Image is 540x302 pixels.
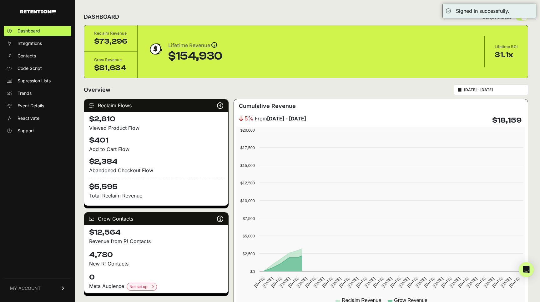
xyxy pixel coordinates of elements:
[89,145,223,153] div: Add to Cart Flow
[4,88,71,98] a: Trends
[89,167,223,174] div: Abandoned Checkout Flow
[18,90,32,96] span: Trends
[240,181,255,185] text: $12,500
[491,276,503,288] text: [DATE]
[262,276,274,288] text: [DATE]
[89,282,223,291] div: Meta Audience
[432,276,444,288] text: [DATE]
[296,276,308,288] text: [DATE]
[4,38,71,48] a: Integrations
[18,128,34,134] span: Support
[519,262,534,277] div: Open Intercom Messenger
[240,128,255,133] text: $20,000
[347,276,359,288] text: [DATE]
[4,113,71,123] a: Reactivate
[406,276,418,288] text: [DATE]
[321,276,333,288] text: [DATE]
[330,276,342,288] text: [DATE]
[89,124,223,132] div: Viewed Product Flow
[4,26,71,36] a: Dashboard
[239,102,296,110] h3: Cumulative Revenue
[89,237,223,245] p: Revenue from R! Contacts
[4,279,71,298] a: MY ACCOUNT
[449,276,461,288] text: [DATE]
[372,276,384,288] text: [DATE]
[89,114,223,124] h4: $2,810
[10,285,41,291] span: MY ACCOUNT
[243,251,255,256] text: $2,500
[495,50,518,60] div: 31.1x
[338,276,351,288] text: [DATE]
[18,53,36,59] span: Contacts
[4,101,71,111] a: Event Details
[279,276,291,288] text: [DATE]
[245,114,254,123] span: 5%
[381,276,393,288] text: [DATE]
[500,276,512,288] text: [DATE]
[267,115,306,122] strong: [DATE] - [DATE]
[94,37,127,46] div: $73,296
[18,115,39,121] span: Reactivate
[89,192,223,199] p: Total Reclaim Revenue
[456,7,509,15] div: Signed in successfully.
[18,40,42,46] span: Integrations
[243,216,255,221] text: $7,500
[243,234,255,238] text: $5,000
[492,115,522,125] h4: $18,159
[287,276,299,288] text: [DATE]
[474,276,487,288] text: [DATE]
[423,276,436,288] text: [DATE]
[313,276,325,288] text: [DATE]
[440,276,452,288] text: [DATE]
[253,276,265,288] text: [DATE]
[240,198,255,203] text: $10,000
[415,276,427,288] text: [DATE]
[94,63,127,73] div: $81,634
[168,50,222,62] div: $154,930
[89,260,223,267] p: New R! Contacts
[20,10,56,13] img: Retention.com
[255,115,306,122] span: From
[89,227,223,237] h4: $12,564
[250,269,255,274] text: $0
[94,57,127,63] div: Grow Revenue
[457,276,469,288] text: [DATE]
[18,78,51,84] span: Supression Lists
[18,65,42,71] span: Code Script
[4,63,71,73] a: Code Script
[18,103,44,109] span: Event Details
[148,41,163,57] img: dollar-coin-05c43ed7efb7bc0c12610022525b4bbbb207c7efeef5aecc26f025e68dcafac9.png
[240,163,255,168] text: $15,000
[4,126,71,136] a: Support
[508,276,520,288] text: [DATE]
[94,30,127,37] div: Reclaim Revenue
[495,44,518,50] div: Lifetime ROI
[89,272,223,282] h4: 0
[89,135,223,145] h4: $401
[389,276,401,288] text: [DATE]
[364,276,376,288] text: [DATE]
[4,51,71,61] a: Contacts
[18,28,40,34] span: Dashboard
[84,12,119,21] h2: DASHBOARD
[168,41,222,50] div: Lifetime Revenue
[240,145,255,150] text: $17,500
[84,99,228,112] div: Reclaim Flows
[466,276,478,288] text: [DATE]
[84,85,110,94] h2: Overview
[270,276,282,288] text: [DATE]
[89,178,223,192] h4: $5,595
[398,276,410,288] text: [DATE]
[84,212,228,225] div: Grow Contacts
[89,157,223,167] h4: $2,384
[304,276,316,288] text: [DATE]
[483,276,495,288] text: [DATE]
[89,250,223,260] h4: 4,780
[4,76,71,86] a: Supression Lists
[355,276,367,288] text: [DATE]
